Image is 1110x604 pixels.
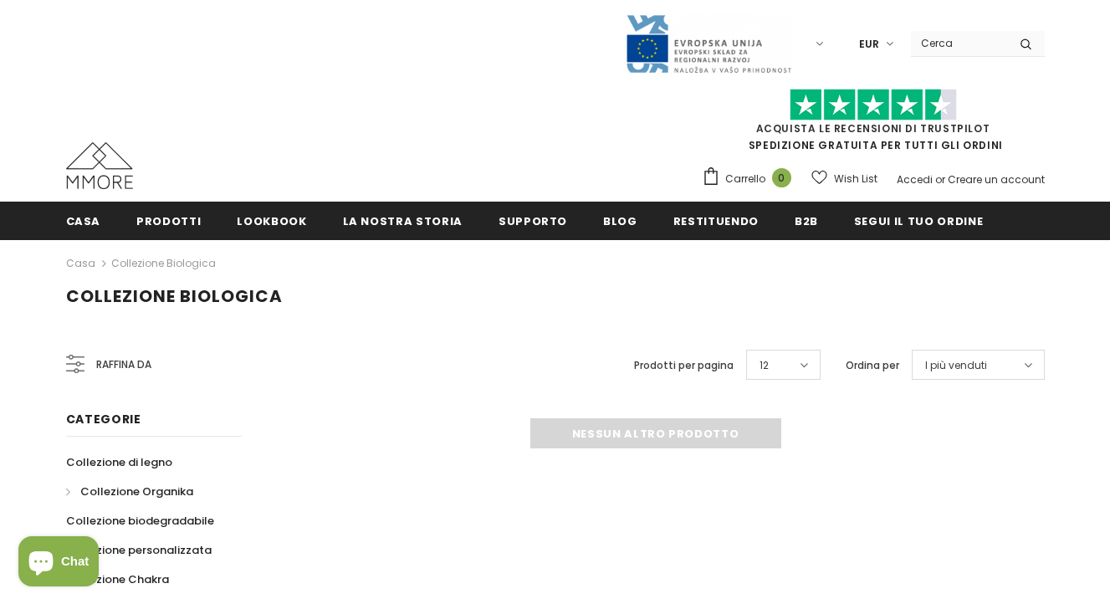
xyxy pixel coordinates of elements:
span: Carrello [725,171,765,187]
a: supporto [499,202,567,239]
a: Javni Razpis [625,36,792,50]
a: B2B [795,202,818,239]
span: La nostra storia [343,213,463,229]
img: Fidati di Pilot Stars [790,89,957,121]
a: Blog [603,202,637,239]
span: or [935,172,945,187]
label: Prodotti per pagina [634,357,734,374]
a: Collezione di legno [66,448,172,477]
span: Wish List [834,171,877,187]
span: Prodotti [136,213,201,229]
span: Collezione biodegradabile [66,513,214,529]
span: Lookbook [237,213,306,229]
a: Restituendo [673,202,759,239]
img: Casi MMORE [66,142,133,189]
input: Search Site [911,31,1007,55]
a: Accedi [897,172,933,187]
a: Collezione Chakra [66,565,169,594]
a: Casa [66,202,101,239]
span: Collezione biologica [66,284,283,308]
span: Raffina da [96,356,151,374]
a: Casa [66,253,95,274]
span: Collezione Chakra [66,571,169,587]
a: Collezione biologica [111,256,216,270]
span: SPEDIZIONE GRATUITA PER TUTTI GLI ORDINI [702,96,1045,152]
inbox-online-store-chat: Shopify online store chat [13,536,104,591]
a: Collezione Organika [66,477,193,506]
span: I più venduti [925,357,987,374]
span: Restituendo [673,213,759,229]
span: EUR [859,36,879,53]
span: Collezione di legno [66,454,172,470]
span: 12 [760,357,769,374]
label: Ordina per [846,357,899,374]
a: Acquista le recensioni di TrustPilot [756,121,990,136]
a: Prodotti [136,202,201,239]
span: B2B [795,213,818,229]
img: Javni Razpis [625,13,792,74]
a: Collezione biodegradabile [66,506,214,535]
a: Creare un account [948,172,1045,187]
span: Segui il tuo ordine [854,213,983,229]
a: Lookbook [237,202,306,239]
span: Collezione personalizzata [66,542,212,558]
a: Collezione personalizzata [66,535,212,565]
span: supporto [499,213,567,229]
span: Blog [603,213,637,229]
a: La nostra storia [343,202,463,239]
span: Categorie [66,411,141,427]
a: Segui il tuo ordine [854,202,983,239]
a: Wish List [811,164,877,193]
a: Carrello 0 [702,166,800,192]
span: Casa [66,213,101,229]
span: 0 [772,168,791,187]
span: Collezione Organika [80,484,193,499]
